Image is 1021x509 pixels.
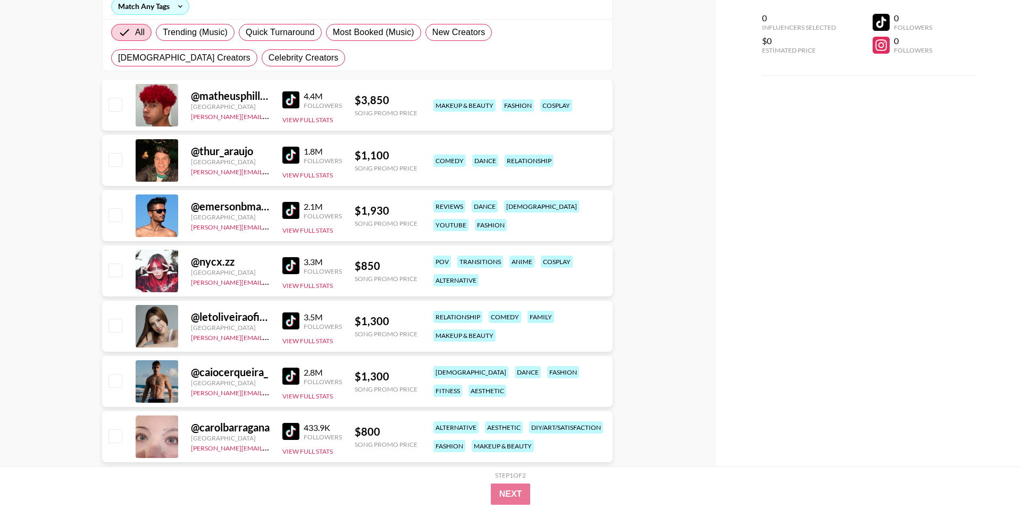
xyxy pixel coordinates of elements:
[282,423,299,440] img: TikTok
[304,323,342,330] div: Followers
[515,366,541,378] div: dance
[355,259,417,273] div: $ 850
[355,164,417,172] div: Song Promo Price
[282,312,299,329] img: TikTok
[246,26,315,39] span: Quick Turnaround
[304,91,342,101] div: 4.4M
[304,146,342,157] div: 1.8M
[191,366,270,379] div: @ caiocerqueira_
[191,221,348,231] a: [PERSON_NAME][EMAIL_ADDRESS][DOMAIN_NAME]
[282,447,333,455] button: View Full Stats
[304,201,342,212] div: 2.1M
[502,99,534,112] div: fashion
[163,26,228,39] span: Trending (Music)
[433,256,451,268] div: pov
[762,36,836,46] div: $0
[355,275,417,283] div: Song Promo Price
[282,392,333,400] button: View Full Stats
[191,324,270,332] div: [GEOGRAPHIC_DATA]
[191,213,270,221] div: [GEOGRAPHIC_DATA]
[191,387,348,397] a: [PERSON_NAME][EMAIL_ADDRESS][DOMAIN_NAME]
[505,155,554,167] div: relationship
[495,471,526,479] div: Step 1 of 2
[762,13,836,23] div: 0
[282,368,299,385] img: TikTok
[118,52,250,64] span: [DEMOGRAPHIC_DATA] Creators
[472,200,498,213] div: dance
[304,267,342,275] div: Followers
[475,219,507,231] div: fashion
[191,200,270,213] div: @ emersonbmartins
[433,440,465,452] div: fashion
[468,385,506,397] div: aesthetic
[355,204,417,217] div: $ 1,930
[433,99,496,112] div: makeup & beauty
[968,456,1008,496] iframe: Drift Widget Chat Controller
[191,111,348,121] a: [PERSON_NAME][EMAIL_ADDRESS][DOMAIN_NAME]
[304,101,342,109] div: Followers
[894,46,932,54] div: Followers
[762,46,836,54] div: Estimated Price
[489,311,521,323] div: comedy
[355,315,417,328] div: $ 1,300
[355,94,417,107] div: $ 3,850
[433,421,479,434] div: alternative
[304,367,342,378] div: 2.8M
[191,158,270,166] div: [GEOGRAPHIC_DATA]
[457,256,503,268] div: transitions
[355,385,417,393] div: Song Promo Price
[304,212,342,220] div: Followers
[540,99,572,112] div: cosplay
[282,202,299,219] img: TikTok
[191,421,270,434] div: @ carolbarragana
[191,268,270,276] div: [GEOGRAPHIC_DATA]
[191,89,270,103] div: @ matheusphillype
[528,311,554,323] div: family
[355,330,417,338] div: Song Promo Price
[304,433,342,441] div: Followers
[433,274,479,286] div: alternative
[269,52,339,64] span: Celebrity Creators
[282,171,333,179] button: View Full Stats
[282,282,333,290] button: View Full Stats
[282,337,333,345] button: View Full Stats
[472,155,498,167] div: dance
[433,200,465,213] div: reviews
[529,421,603,434] div: diy/art/satisfaction
[485,421,523,434] div: aesthetic
[191,166,348,176] a: [PERSON_NAME][EMAIL_ADDRESS][DOMAIN_NAME]
[191,276,348,286] a: [PERSON_NAME][EMAIL_ADDRESS][DOMAIN_NAME]
[433,219,468,231] div: youtube
[304,157,342,165] div: Followers
[433,311,482,323] div: relationship
[894,13,932,23] div: 0
[433,366,508,378] div: [DEMOGRAPHIC_DATA]
[509,256,534,268] div: anime
[433,329,496,342] div: makeup & beauty
[355,109,417,117] div: Song Promo Price
[355,440,417,448] div: Song Promo Price
[504,200,579,213] div: [DEMOGRAPHIC_DATA]
[433,385,462,397] div: fitness
[304,312,342,323] div: 3.5M
[282,91,299,108] img: TikTok
[282,257,299,274] img: TikTok
[355,219,417,227] div: Song Promo Price
[191,310,270,324] div: @ letoliveiraoficial
[547,366,579,378] div: fashion
[191,434,270,442] div: [GEOGRAPHIC_DATA]
[282,226,333,234] button: View Full Stats
[304,422,342,433] div: 433.9K
[333,26,414,39] span: Most Booked (Music)
[894,36,932,46] div: 0
[191,103,270,111] div: [GEOGRAPHIC_DATA]
[541,256,573,268] div: cosplay
[191,442,399,452] a: [PERSON_NAME][EMAIL_ADDRESS][PERSON_NAME][DOMAIN_NAME]
[433,155,466,167] div: comedy
[432,26,486,39] span: New Creators
[191,255,270,268] div: @ nycx.zz
[191,332,348,342] a: [PERSON_NAME][EMAIL_ADDRESS][DOMAIN_NAME]
[472,440,534,452] div: makeup & beauty
[282,116,333,124] button: View Full Stats
[355,370,417,383] div: $ 1,300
